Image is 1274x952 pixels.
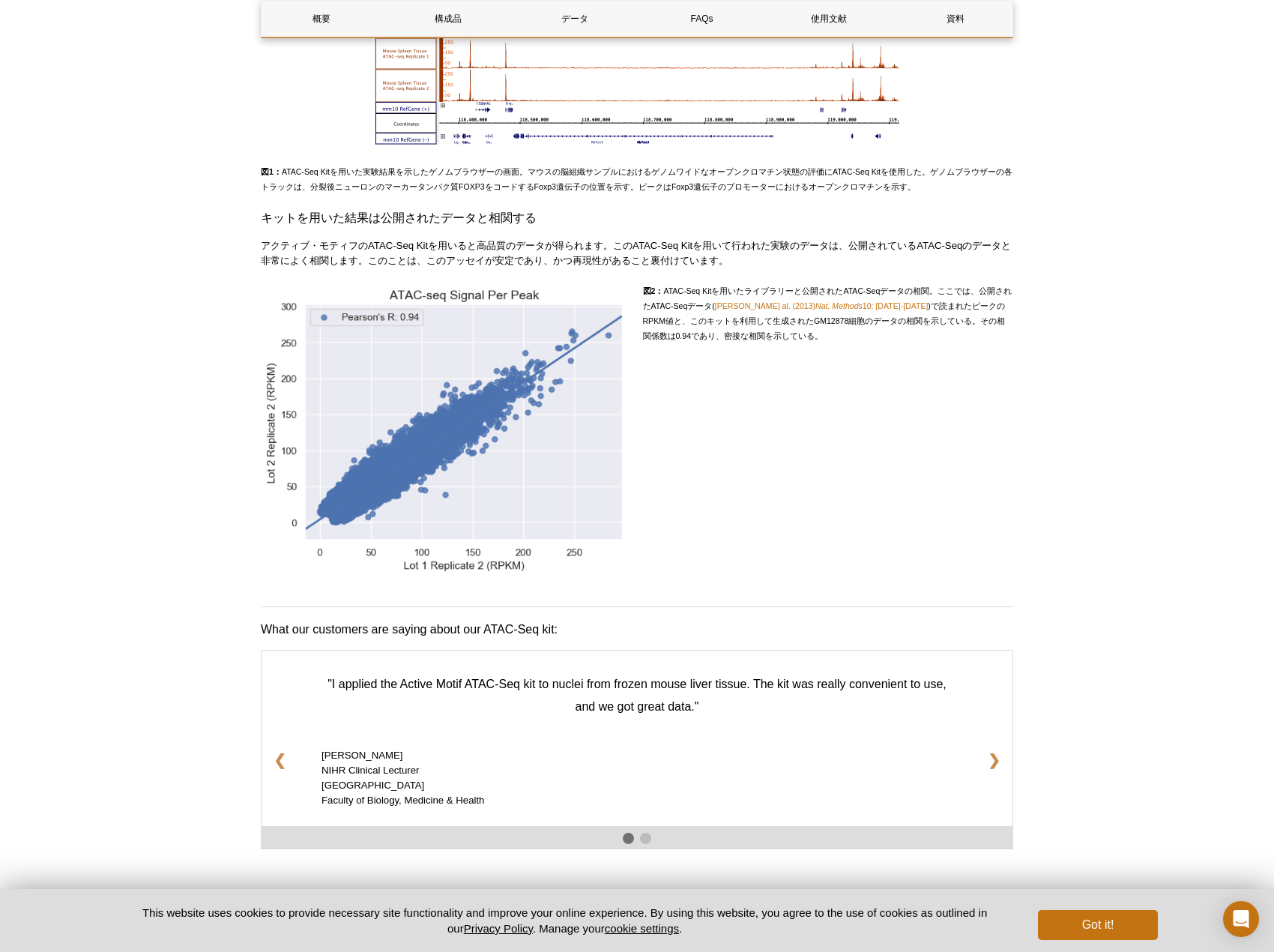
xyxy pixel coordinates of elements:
p: This website uses cookies to provide necessary site functionality and improve your online experie... [116,905,1013,936]
a: データ [516,1,635,37]
a: ❮ [262,741,298,780]
a: [PERSON_NAME] al. (2013)Nat. Methods10: [DATE]-[DATE] [715,301,928,310]
div: Open Intercom Messenger [1223,901,1259,937]
a: FAQs [642,1,761,37]
a: 使用文献 [769,1,888,37]
h3: What our customers are saying about our ATAC-Seq kit: [261,621,1013,639]
a: 資料 [896,1,1015,37]
a: Privacy Policy [464,922,533,935]
h3: キットを用いた結果は公開されたデータと相関する [261,209,1013,227]
strong: 図2： [643,286,664,295]
strong: 図1： [261,167,282,176]
img: ATAC-Seq RKPM Data [261,283,632,576]
em: Nat. Methods [815,301,863,310]
a: 概要 [262,1,381,37]
span: ATAC-Seq Kitを用いたライブラリーと公開されたATAC-Seqデータの相関。ここでは、公開されたATAC-Seqデータ( )で読まれたピークのRPKM値と、このキットを利用して生成され... [643,286,1012,340]
p: [PERSON_NAME] NIHR Clinical Lecturer [GEOGRAPHIC_DATA] Faculty of Biology, Medicine & Health [321,748,953,808]
p: アクティブ・モティフのATAC-Seq Kitを用いると高品質のデータが得られます。このATAC-Seq Kitを用いて行われた実験のデータは、公開されているATAC-Seqのデータと非常によく... [261,238,1013,268]
button: cookie settings [605,922,679,935]
a: ❯ [976,741,1012,780]
span: ATAC-Seq Kitを用いた実験結果を示したゲノムブラウザーの画面。マウスの脳組織サンプルにおけるゲノムワイドなオープンクロマチン状態の評価にATAC-Seq Kitを使用した。ゲノムブラウ... [261,167,1012,191]
button: Got it! [1038,910,1158,940]
q: "I applied the Active Motif ATAC-Seq kit to nuclei from frozen mouse liver tissue. The kit was re... [327,678,947,713]
a: 構成品 [388,1,507,37]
